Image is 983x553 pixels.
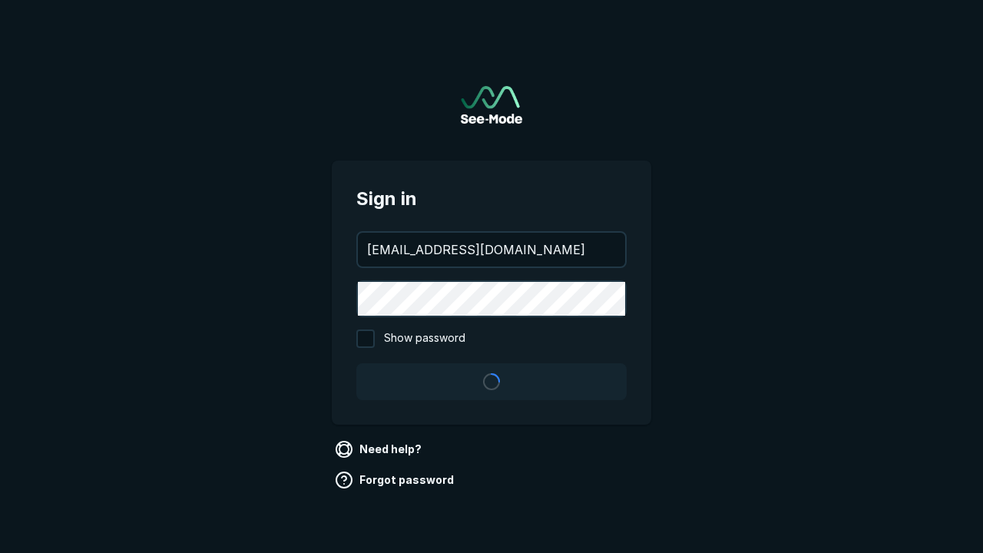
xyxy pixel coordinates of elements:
a: Forgot password [332,468,460,492]
span: Show password [384,329,465,348]
a: Go to sign in [461,86,522,124]
a: Need help? [332,437,428,462]
span: Sign in [356,185,627,213]
input: your@email.com [358,233,625,267]
img: See-Mode Logo [461,86,522,124]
